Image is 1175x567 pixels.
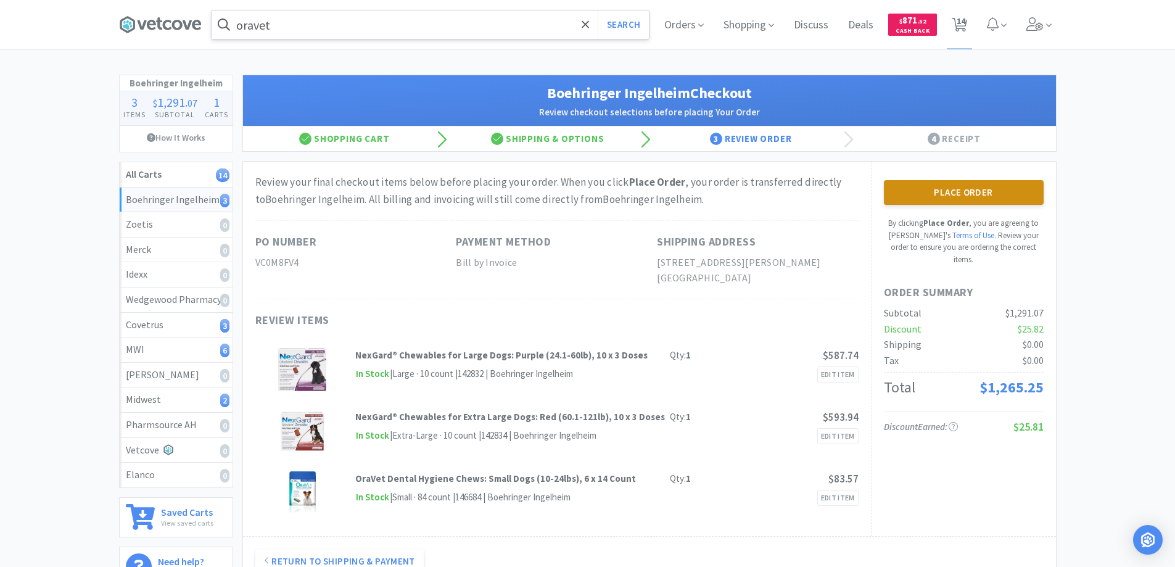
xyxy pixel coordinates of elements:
[153,97,157,109] span: $
[255,255,456,271] h2: VC0M8FV4
[917,17,926,25] span: . 52
[843,20,878,31] a: Deals
[188,97,197,109] span: 07
[120,126,233,149] a: How It Works
[126,342,226,358] div: MWI
[120,288,233,313] a: Wedgewood Pharmacy0
[670,348,691,363] div: Qty:
[126,217,226,233] div: Zoetis
[657,233,756,251] h1: Shipping Address
[255,174,859,207] div: Review your final checkout items below before placing your order. When you click , your order is ...
[255,233,317,251] h1: PO Number
[657,270,858,286] h2: [GEOGRAPHIC_DATA]
[161,517,213,529] p: View saved carts
[278,348,327,391] img: e9efae5cf16648cca03be5e6661f816b_319981.jpeg
[220,268,229,282] i: 0
[126,168,162,180] strong: All Carts
[884,321,921,337] div: Discount
[126,392,226,408] div: Midwest
[657,255,858,271] h2: [STREET_ADDRESS][PERSON_NAME]
[899,17,902,25] span: $
[220,369,229,383] i: 0
[126,242,226,258] div: Merck
[817,490,859,506] a: Edit Item
[120,75,233,91] h1: Boehringer Ingelheim
[220,469,229,482] i: 0
[852,126,1056,151] div: Receipt
[216,168,229,182] i: 14
[952,230,994,241] a: Terms of Use
[220,394,229,407] i: 2
[884,180,1044,205] button: Place Order
[120,162,233,188] a: All Carts14
[670,471,691,486] div: Qty:
[1023,338,1044,350] span: $0.00
[390,368,453,379] span: | Large · 10 count
[212,10,649,39] input: Search by item, sku, manufacturer, ingredient, size...
[131,94,138,110] span: 3
[923,218,969,228] strong: Place Order
[120,109,149,120] h4: Items
[456,233,551,251] h1: Payment Method
[686,411,691,423] strong: 1
[355,428,390,444] span: In Stock
[120,463,233,487] a: Elanco0
[355,349,648,361] strong: NexGard® Chewables for Large Dogs: Purple (24.1-60lb), 10 x 3 Doses
[120,212,233,238] a: Zoetis0
[157,94,185,110] span: 1,291
[598,10,649,39] button: Search
[390,491,451,503] span: | Small · 84 count
[149,109,201,120] h4: Subtotal
[1018,323,1044,335] span: $25.82
[220,294,229,307] i: 0
[120,438,233,463] a: Vetcove0
[884,376,915,399] div: Total
[220,319,229,333] i: 3
[126,467,226,483] div: Elanco
[710,133,722,145] span: 3
[281,410,324,453] img: 7ae5e1e455db45a7aaa5d32f756036bd_204090.jpeg
[884,353,899,369] div: Tax
[355,411,665,423] strong: NexGard® Chewables for Extra Large Dogs: Red (60.1-121lb), 10 x 3 Doses
[649,126,853,151] div: Review Order
[828,472,859,486] span: $83.57
[686,473,691,484] strong: 1
[255,105,1044,120] h2: Review checkout selections before placing Your Order
[126,317,226,333] div: Covetrus
[213,94,220,110] span: 1
[220,419,229,432] i: 0
[884,305,921,321] div: Subtotal
[275,471,329,515] img: dae09b57cfc2457b961fc3adf5f3c16e_355596.png
[243,126,447,151] div: Shopping Cart
[817,366,859,383] a: Edit Item
[220,344,229,357] i: 6
[220,444,229,458] i: 0
[979,378,1044,397] span: $1,265.25
[896,28,930,36] span: Cash Back
[888,8,937,41] a: $871.52Cash Back
[884,337,921,353] div: Shipping
[126,367,226,383] div: [PERSON_NAME]
[220,194,229,207] i: 3
[823,410,859,424] span: $593.94
[355,473,636,484] strong: OraVet Dental Hygiene Chews: Small Dogs (10-24lbs), 6 x 14 Count
[789,20,833,31] a: Discuss
[446,126,649,151] div: Shipping & Options
[201,109,232,120] h4: Carts
[120,313,233,338] a: Covetrus3
[629,175,686,189] strong: Place Order
[817,428,859,444] a: Edit Item
[884,217,1044,265] p: By clicking , you are agreeing to [PERSON_NAME]'s . Review your order to ensure you are ordering ...
[947,21,972,32] a: 14
[120,363,233,388] a: [PERSON_NAME]0
[899,14,926,26] span: 871
[928,133,940,145] span: 4
[120,188,233,213] a: Boehringer Ingelheim3
[453,366,573,381] div: | 142832 | Boehringer Ingelheim
[255,312,625,329] h1: Review Items
[456,255,657,271] h2: Bill by Invoice
[884,284,1044,302] h1: Order Summary
[119,497,233,537] a: Saved CartsView saved carts
[451,490,571,505] div: | 146684 | Boehringer Ingelheim
[1133,525,1163,555] div: Open Intercom Messenger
